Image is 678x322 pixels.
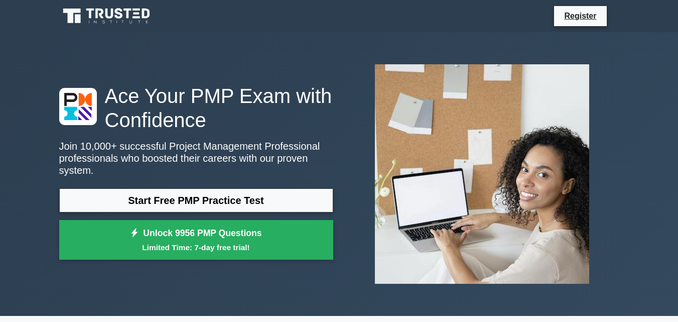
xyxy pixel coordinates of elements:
[558,10,602,22] a: Register
[59,188,333,212] a: Start Free PMP Practice Test
[59,220,333,260] a: Unlock 9956 PMP QuestionsLimited Time: 7-day free trial!
[59,84,333,132] h1: Ace Your PMP Exam with Confidence
[72,242,321,253] small: Limited Time: 7-day free trial!
[59,140,333,176] p: Join 10,000+ successful Project Management Professional professionals who boosted their careers w...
